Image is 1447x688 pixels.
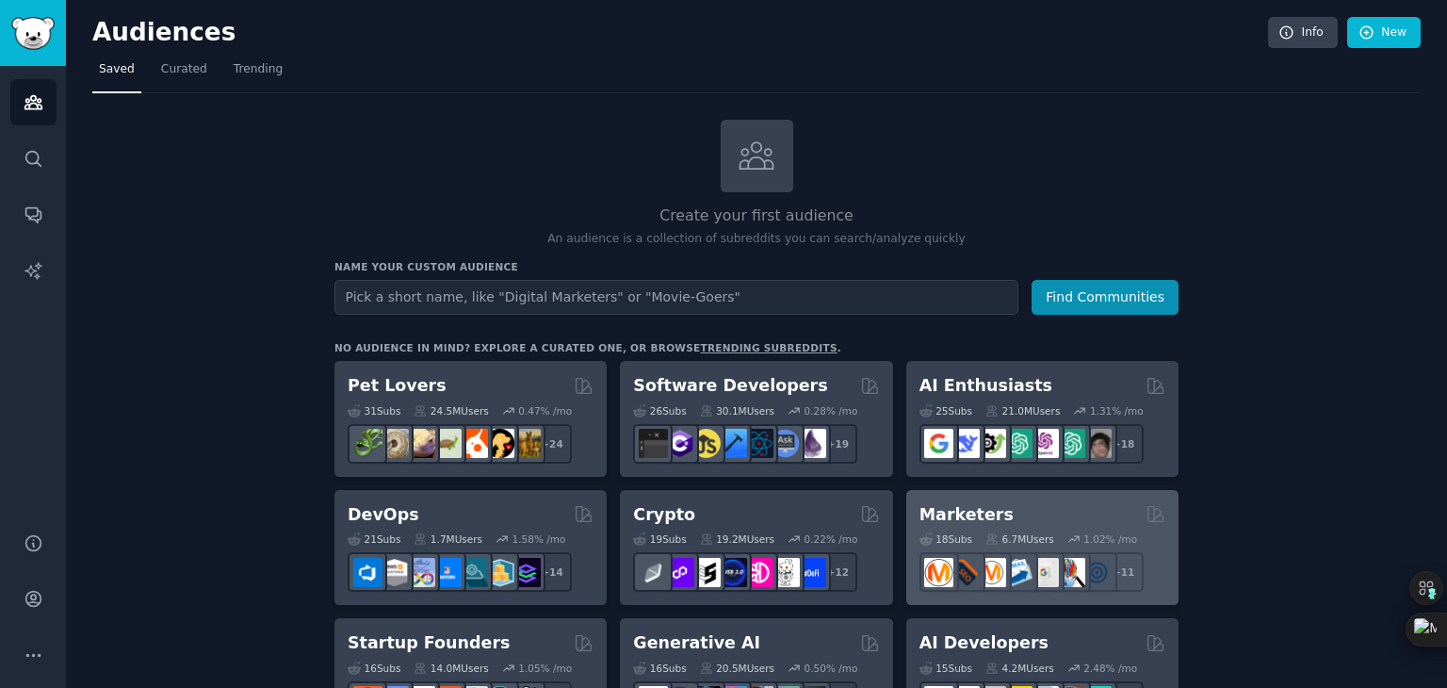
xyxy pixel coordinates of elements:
[951,558,980,587] img: bigseo
[92,55,141,93] a: Saved
[432,558,462,587] img: DevOpsLinks
[797,558,826,587] img: defi_
[161,61,207,78] span: Curated
[414,662,488,675] div: 14.0M Users
[985,662,1054,675] div: 4.2M Users
[639,558,668,587] img: ethfinance
[348,404,400,418] div: 31 Sub s
[334,231,1179,248] p: An audience is a collection of subreddits you can search/analyze quickly
[718,429,747,458] img: iOSProgramming
[744,429,773,458] img: reactnative
[1104,552,1144,592] div: + 11
[406,558,435,587] img: Docker_DevOps
[414,404,488,418] div: 24.5M Users
[633,532,686,546] div: 19 Sub s
[406,429,435,458] img: leopardgeckos
[977,558,1006,587] img: AskMarketing
[924,558,953,587] img: content_marketing
[334,280,1018,315] input: Pick a short name, like "Digital Marketers" or "Movie-Goers"
[380,429,409,458] img: ballpython
[1056,558,1085,587] img: MarketingResearch
[919,662,972,675] div: 15 Sub s
[1003,558,1032,587] img: Emailmarketing
[459,558,488,587] img: platformengineering
[485,429,514,458] img: PetAdvice
[1083,662,1137,675] div: 2.48 % /mo
[1056,429,1085,458] img: chatgpt_prompts_
[532,424,572,464] div: + 24
[348,662,400,675] div: 16 Sub s
[633,374,827,398] h2: Software Developers
[1030,429,1059,458] img: OpenAIDev
[633,404,686,418] div: 26 Sub s
[512,429,541,458] img: dogbreed
[919,503,1014,527] h2: Marketers
[639,429,668,458] img: software
[1082,429,1112,458] img: ArtificalIntelligence
[1082,558,1112,587] img: OnlineMarketing
[805,404,858,418] div: 0.28 % /mo
[700,662,774,675] div: 20.5M Users
[1090,404,1144,418] div: 1.31 % /mo
[951,429,980,458] img: DeepSeek
[1104,424,1144,464] div: + 18
[348,374,447,398] h2: Pet Lovers
[518,404,572,418] div: 0.47 % /mo
[234,61,283,78] span: Trending
[334,260,1179,273] h3: Name your custom audience
[1030,558,1059,587] img: googleads
[691,429,721,458] img: learnjavascript
[518,662,572,675] div: 1.05 % /mo
[977,429,1006,458] img: AItoolsCatalog
[633,503,695,527] h2: Crypto
[348,503,419,527] h2: DevOps
[348,532,400,546] div: 21 Sub s
[348,631,510,655] h2: Startup Founders
[700,342,837,353] a: trending subreddits
[744,558,773,587] img: defiblockchain
[532,552,572,592] div: + 14
[665,429,694,458] img: csharp
[334,341,841,354] div: No audience in mind? Explore a curated one, or browse .
[797,429,826,458] img: elixir
[818,552,857,592] div: + 12
[11,17,55,50] img: GummySearch logo
[1032,280,1179,315] button: Find Communities
[924,429,953,458] img: GoogleGeminiAI
[919,374,1052,398] h2: AI Enthusiasts
[691,558,721,587] img: ethstaker
[432,429,462,458] img: turtle
[353,558,382,587] img: azuredevops
[92,18,1268,48] h2: Audiences
[700,532,774,546] div: 19.2M Users
[665,558,694,587] img: 0xPolygon
[1083,532,1137,546] div: 1.02 % /mo
[985,532,1054,546] div: 6.7M Users
[919,631,1049,655] h2: AI Developers
[985,404,1060,418] div: 21.0M Users
[1268,17,1338,49] a: Info
[485,558,514,587] img: aws_cdk
[919,532,972,546] div: 18 Sub s
[512,558,541,587] img: PlatformEngineers
[818,424,857,464] div: + 19
[154,55,214,93] a: Curated
[718,558,747,587] img: web3
[700,404,774,418] div: 30.1M Users
[459,429,488,458] img: cockatiel
[334,205,1179,228] h2: Create your first audience
[771,429,800,458] img: AskComputerScience
[633,631,760,655] h2: Generative AI
[380,558,409,587] img: AWS_Certified_Experts
[1347,17,1421,49] a: New
[805,532,858,546] div: 0.22 % /mo
[919,404,972,418] div: 25 Sub s
[99,61,135,78] span: Saved
[227,55,289,93] a: Trending
[414,532,482,546] div: 1.7M Users
[771,558,800,587] img: CryptoNews
[353,429,382,458] img: herpetology
[805,662,858,675] div: 0.50 % /mo
[633,662,686,675] div: 16 Sub s
[1003,429,1032,458] img: chatgpt_promptDesign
